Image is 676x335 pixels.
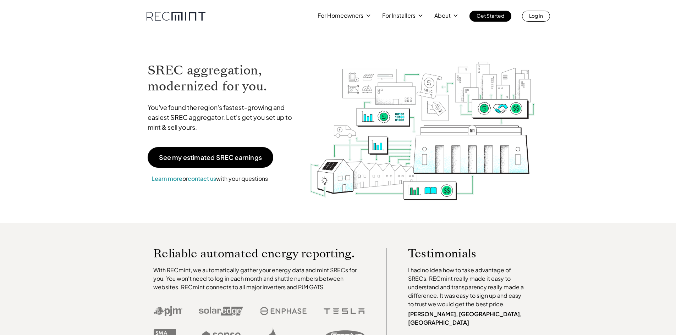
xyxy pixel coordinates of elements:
p: I had no idea how to take advantage of SRECs. RECmint really made it easy to understand and trans... [408,266,527,308]
p: See my estimated SREC earnings [159,154,262,161]
p: Reliable automated energy reporting. [153,248,365,259]
h1: SREC aggregation, modernized for you. [148,62,299,94]
p: Testimonials [408,248,514,259]
p: About [434,11,451,21]
img: RECmint value cycle [309,43,535,202]
a: Log In [522,11,550,22]
p: or with your questions [148,174,272,183]
p: For Homeowners [318,11,363,21]
p: With RECmint, we automatically gather your energy data and mint SRECs for you. You won't need to ... [153,266,365,291]
p: [PERSON_NAME], [GEOGRAPHIC_DATA], [GEOGRAPHIC_DATA] [408,310,527,327]
p: For Installers [382,11,416,21]
a: contact us [188,175,216,182]
a: Learn more [152,175,182,182]
p: Get Started [477,11,504,21]
p: Log In [529,11,543,21]
p: You've found the region's fastest-growing and easiest SREC aggregator. Let's get you set up to mi... [148,102,299,132]
a: See my estimated SREC earnings [148,147,273,168]
a: Get Started [469,11,511,22]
